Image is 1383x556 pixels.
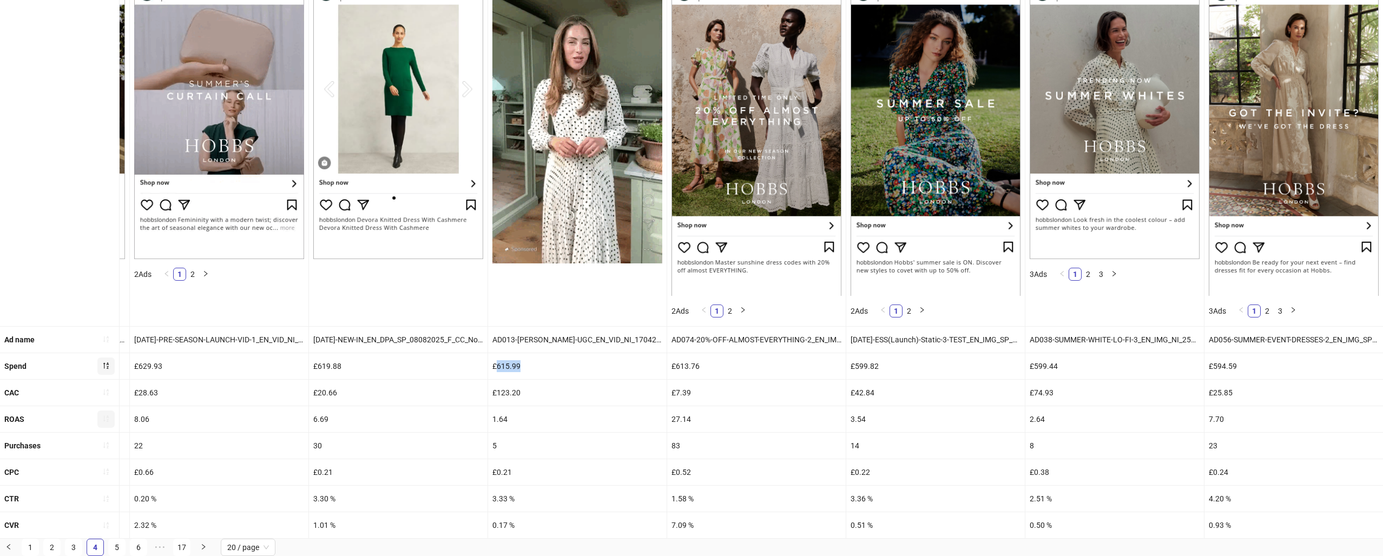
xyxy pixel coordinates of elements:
[130,539,147,555] a: 6
[1290,307,1296,313] span: right
[4,521,19,529] b: CVR
[1069,268,1082,281] li: 1
[846,459,1025,485] div: £0.22
[877,305,890,317] li: Previous Page
[187,268,199,280] a: 2
[1204,406,1383,432] div: 7.70
[1082,268,1095,281] li: 2
[736,305,749,317] li: Next Page
[697,305,710,317] button: left
[108,539,126,556] li: 5
[488,353,667,379] div: £615.99
[309,459,488,485] div: £0.21
[1235,305,1248,317] button: left
[4,415,24,423] b: ROAS
[102,495,110,502] span: sort-ascending
[711,305,723,317] a: 1
[22,539,39,556] li: 1
[1209,307,1226,315] span: 3 Ads
[724,305,736,317] a: 2
[1204,327,1383,353] div: AD056-SUMMER-EVENT-DRESSES-2_EN_IMG_SP_16052025_F_CC_SC24_USP10_OCCASION
[5,544,12,550] span: left
[916,305,928,317] button: right
[195,539,212,556] li: Next Page
[667,353,846,379] div: £613.76
[1248,305,1260,317] a: 1
[199,268,212,281] li: Next Page
[1059,270,1065,277] span: left
[488,486,667,512] div: 3.33 %
[130,406,308,432] div: 8.06
[309,380,488,406] div: £20.66
[1287,305,1300,317] li: Next Page
[846,380,1025,406] div: £42.84
[1025,327,1204,353] div: AD038-SUMMER-WHITE-LO-FI-3_EN_IMG_NI_25042025_F_CC_SC24_USP10_SUMMER-WHITES-LO-FI-ASC+TRAF
[134,270,152,279] span: 2 Ads
[488,406,667,432] div: 1.64
[903,305,915,317] a: 2
[667,406,846,432] div: 27.14
[173,539,190,556] li: 17
[488,459,667,485] div: £0.21
[227,539,269,555] span: 20 / page
[1025,459,1204,485] div: £0.38
[1025,380,1204,406] div: £74.93
[667,486,846,512] div: 1.58 %
[65,539,82,555] a: 3
[667,327,846,353] div: AD074-20%-OFF-ALMOST-EVERYTHING-2_EN_IMG_SP_21052025_F_CC_SC24_USP1_20%OFF-ALMOST-EVERYTHING
[130,353,308,379] div: £629.93
[1108,268,1121,281] li: Next Page
[130,327,308,353] div: [DATE]-PRE-SEASON-LAUNCH-VID-1_EN_VID_NI_27062025_F_CC_SC1_USP10_BAU
[4,494,19,503] b: CTR
[1235,305,1248,317] li: Previous Page
[846,327,1025,353] div: [DATE]-ESS(Launch)-Static-3-TEST_EN_IMG_SP_13062025_F_CC_SC24_USP1_SALE
[163,270,170,277] span: left
[309,327,488,353] div: [DATE]-NEW-IN_EN_DPA_SP_08082025_F_CC_None_None_BAU
[152,539,169,556] span: •••
[1261,305,1274,317] li: 2
[1030,270,1047,279] span: 3 Ads
[87,539,103,555] a: 4
[740,307,746,313] span: right
[186,268,199,281] li: 2
[667,512,846,538] div: 7.09 %
[890,305,903,317] li: 1
[671,307,689,315] span: 2 Ads
[1274,305,1287,317] li: 3
[22,539,38,555] a: 1
[102,388,110,396] span: sort-ascending
[1108,268,1121,281] button: right
[1287,305,1300,317] button: right
[1204,459,1383,485] div: £0.24
[1025,486,1204,512] div: 2.51 %
[1204,380,1383,406] div: £25.85
[701,307,707,313] span: left
[1204,512,1383,538] div: 0.93 %
[1238,307,1244,313] span: left
[1248,305,1261,317] li: 1
[152,539,169,556] li: Next 5 Pages
[846,406,1025,432] div: 3.54
[667,459,846,485] div: £0.52
[488,433,667,459] div: 5
[4,362,27,370] b: Spend
[710,305,723,317] li: 1
[174,539,190,555] a: 17
[667,433,846,459] div: 83
[1025,353,1204,379] div: £599.44
[160,268,173,281] li: Previous Page
[919,307,925,313] span: right
[200,544,207,550] span: right
[736,305,749,317] button: right
[1082,268,1094,280] a: 2
[1274,305,1286,317] a: 3
[130,486,308,512] div: 0.20 %
[173,268,186,281] li: 1
[221,539,275,556] div: Page Size
[846,433,1025,459] div: 14
[43,539,61,556] li: 2
[4,441,41,450] b: Purchases
[1025,406,1204,432] div: 2.64
[1056,268,1069,281] button: left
